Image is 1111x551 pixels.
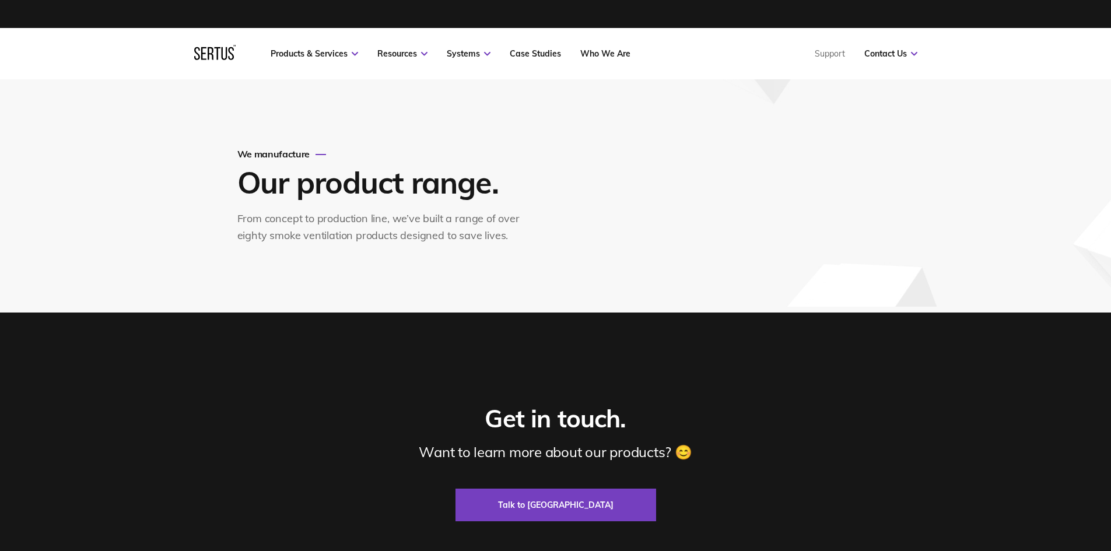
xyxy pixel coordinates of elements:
[815,48,845,59] a: Support
[580,48,630,59] a: Who We Are
[271,48,358,59] a: Products & Services
[455,489,656,521] a: Talk to [GEOGRAPHIC_DATA]
[237,148,532,160] div: We manufacture
[485,403,626,434] div: Get in touch.
[377,48,427,59] a: Resources
[864,48,917,59] a: Contact Us
[237,163,529,201] h1: Our product range.
[237,210,532,244] div: From concept to production line, we’ve built a range of over eighty smoke ventilation products de...
[447,48,490,59] a: Systems
[510,48,561,59] a: Case Studies
[419,443,692,461] div: Want to learn more about our products? 😊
